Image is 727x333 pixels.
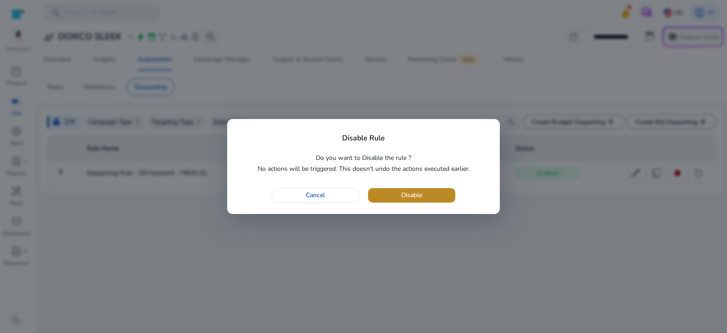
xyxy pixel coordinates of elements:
[401,190,422,200] span: Disable
[306,190,325,200] span: Cancel
[368,188,455,203] button: Disable
[272,188,359,203] button: Cancel
[342,134,385,143] h4: Disable Rule
[239,153,488,174] p: Do you want to Disable the rule ? No actions will be triggered. This doesn't undo the actions exe...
